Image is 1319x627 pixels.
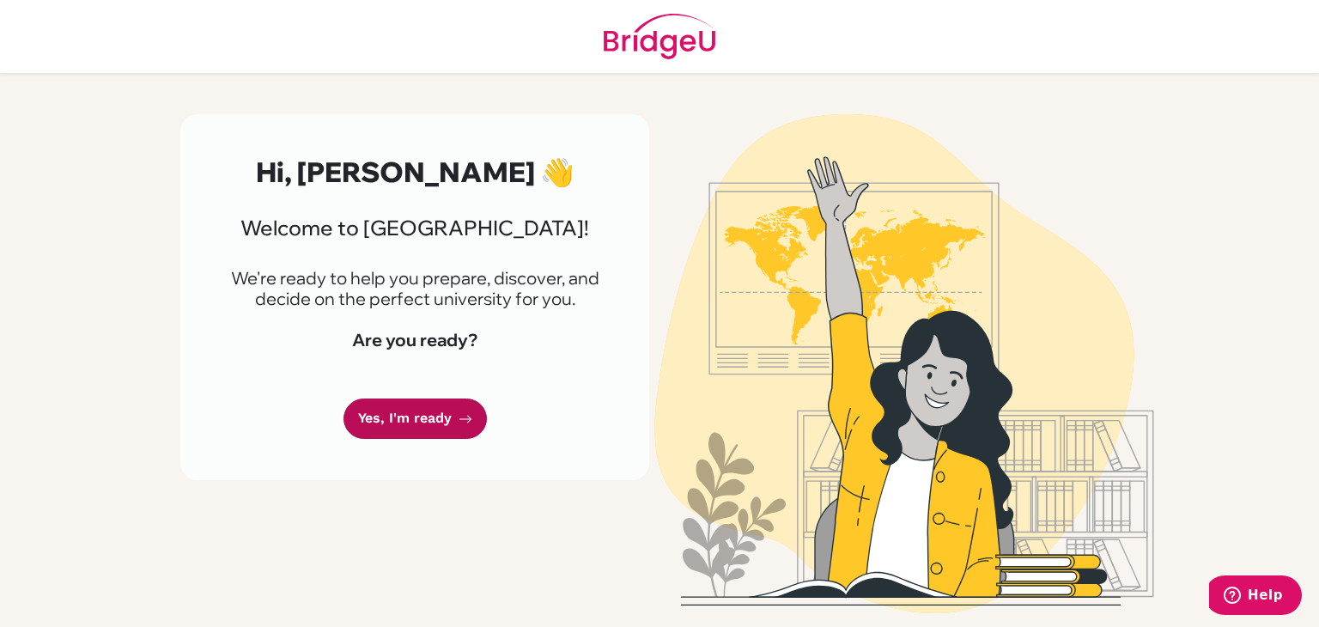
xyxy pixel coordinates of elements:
h4: Are you ready? [222,330,608,350]
h3: Welcome to [GEOGRAPHIC_DATA]! [222,216,608,240]
p: We're ready to help you prepare, discover, and decide on the perfect university for you. [222,268,608,309]
iframe: Opens a widget where you can find more information [1209,575,1302,618]
a: Yes, I'm ready [343,399,487,439]
h2: Hi, [PERSON_NAME] 👋 [222,155,608,188]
